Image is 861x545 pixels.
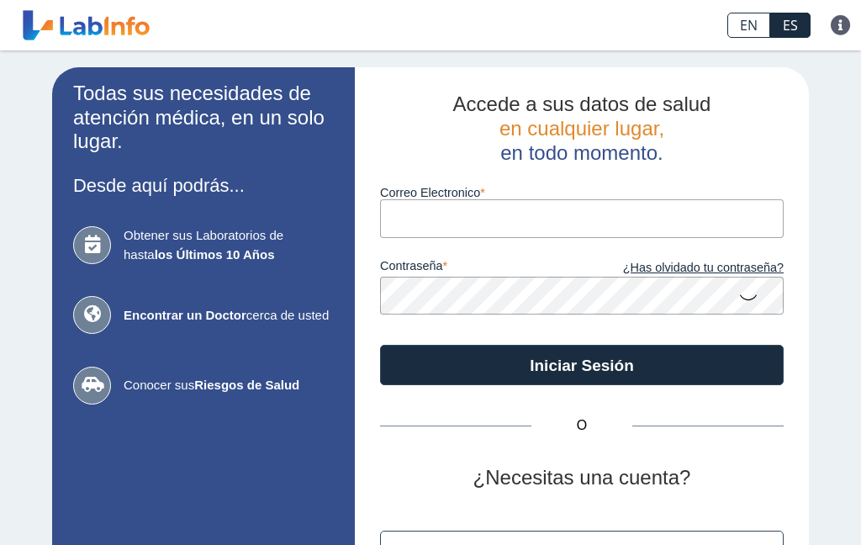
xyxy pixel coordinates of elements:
span: en todo momento. [500,141,663,164]
b: los Últimos 10 Años [155,247,275,262]
label: Correo Electronico [380,186,784,199]
a: EN [727,13,770,38]
h2: ¿Necesitas una cuenta? [380,466,784,490]
a: ES [770,13,811,38]
b: Riesgos de Salud [194,378,299,392]
h3: Desde aquí podrás... [73,175,334,196]
span: O [531,415,632,436]
span: cerca de usted [124,306,334,325]
span: Conocer sus [124,376,334,395]
h2: Todas sus necesidades de atención médica, en un solo lugar. [73,82,334,154]
span: Obtener sus Laboratorios de hasta [124,226,334,264]
a: ¿Has olvidado tu contraseña? [582,259,784,278]
span: en cualquier lugar, [499,117,664,140]
b: Encontrar un Doctor [124,308,246,322]
button: Iniciar Sesión [380,345,784,385]
span: Accede a sus datos de salud [453,93,711,115]
label: contraseña [380,259,582,278]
